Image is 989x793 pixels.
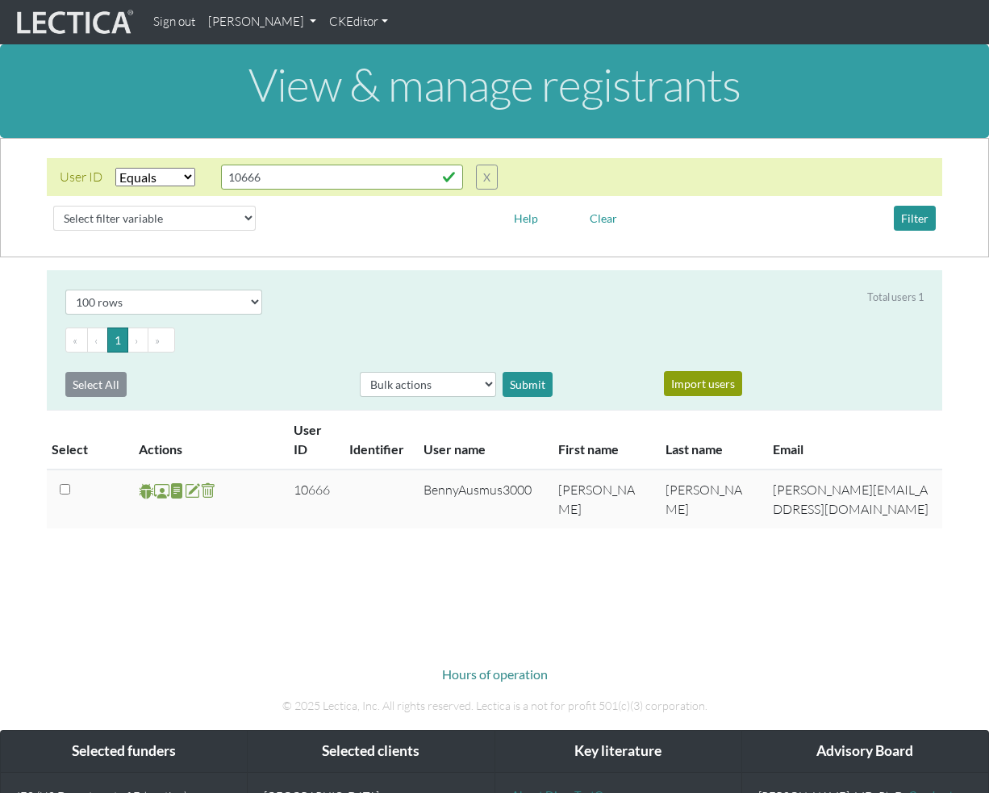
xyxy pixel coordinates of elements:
[13,60,976,110] h1: View & manage registrants
[147,6,202,38] a: Sign out
[129,410,284,470] th: Actions
[202,6,323,38] a: [PERSON_NAME]
[185,482,200,500] span: account update
[495,731,741,772] div: Key literature
[248,731,494,772] div: Selected clients
[503,372,553,397] div: Submit
[1,731,247,772] div: Selected funders
[476,165,498,190] button: X
[742,731,988,772] div: Advisory Board
[107,328,128,353] button: Go to page 1
[323,6,394,38] a: CKEditor
[549,470,656,528] td: [PERSON_NAME]
[763,410,942,470] th: Email
[867,290,924,305] div: Total users 1
[656,410,763,470] th: Last name
[65,372,127,397] button: Select All
[414,410,549,470] th: User name
[47,410,129,470] th: Select
[442,666,548,682] a: Hours of operation
[154,482,169,500] span: Staff
[763,470,942,528] td: [PERSON_NAME][EMAIL_ADDRESS][DOMAIN_NAME]
[507,206,545,231] button: Help
[13,7,134,38] img: lecticalive
[656,470,763,528] td: [PERSON_NAME]
[340,410,414,470] th: Identifier
[47,697,942,715] p: © 2025 Lectica, Inc. All rights reserved. Lectica is a not for profit 501(c)(3) corporation.
[284,470,340,528] td: 10666
[664,371,742,396] button: Import users
[200,482,215,500] span: delete
[284,410,340,470] th: User ID
[60,167,102,186] div: User ID
[507,208,545,223] a: Help
[582,206,624,231] button: Clear
[65,328,924,353] ul: Pagination
[894,206,936,231] button: Filter
[549,410,656,470] th: First name
[169,482,185,500] span: reports
[414,470,549,528] td: BennyAusmus3000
